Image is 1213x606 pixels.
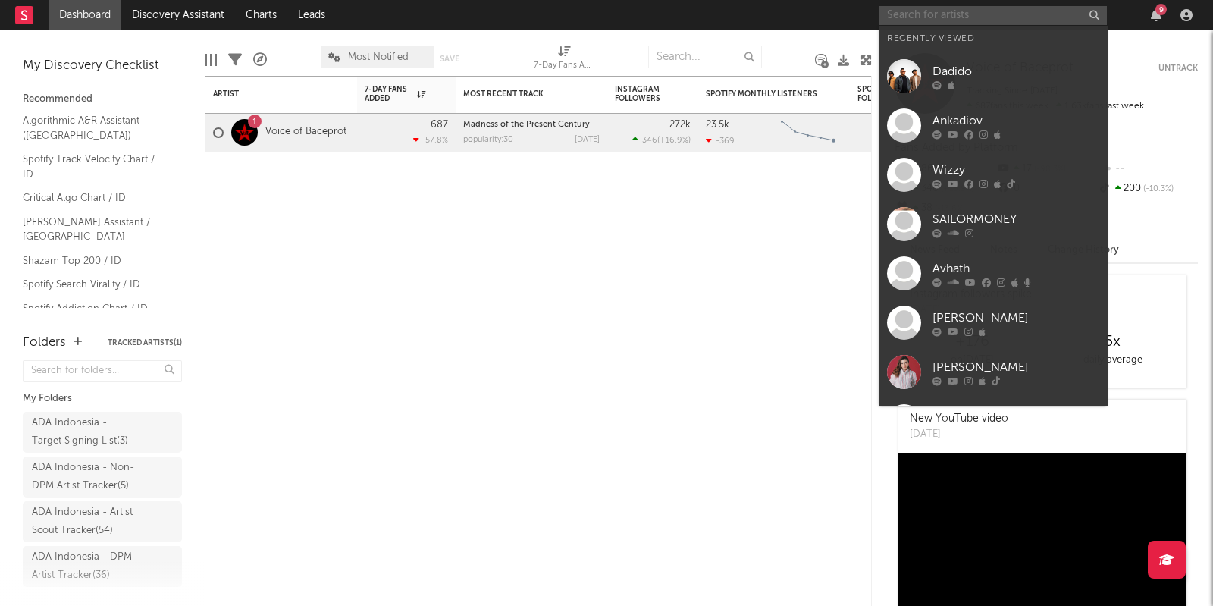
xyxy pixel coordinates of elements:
div: Spotify Monthly Listeners [706,89,820,99]
div: ADA Indonesia - Non-DPM Artist Tracker ( 5 ) [32,459,139,495]
div: [DATE] [910,427,1008,442]
a: ADA Indonesia - Non-DPM Artist Tracker(5) [23,457,182,498]
div: ADA Indonesia - DPM Artist Tracker ( 36 ) [32,548,139,585]
a: Spotify Track Velocity Chart / ID [23,151,167,182]
span: Most Notified [348,52,409,62]
a: [PERSON_NAME] [879,298,1107,347]
div: ADA Indonesia - Artist Scout Tracker ( 54 ) [32,504,139,540]
div: 200 [1097,179,1198,199]
a: [PERSON_NAME] Assistant / [GEOGRAPHIC_DATA] [23,214,167,245]
a: ADA Indonesia - DPM Artist Tracker(36) [23,546,182,587]
a: ADA Indonesia - Target Signing List(3) [23,412,182,453]
a: Dadido [879,52,1107,101]
div: ( ) [632,135,691,145]
div: Avhath [932,259,1099,278]
div: 9 [1155,4,1167,15]
button: 9 [1151,9,1161,21]
a: Shazam Top 200 / ID [23,253,167,269]
div: [PERSON_NAME] [932,358,1099,376]
a: Wizzy [879,150,1107,199]
div: Most Recent Track [463,89,577,99]
span: -10.3 % [1141,185,1174,193]
div: 687 [431,120,448,130]
div: Madness of the Present Century [463,121,600,129]
span: 7-Day Fans Added [365,85,413,103]
div: daily average [1042,351,1183,369]
div: My Folders [23,390,182,408]
a: Spotify Addiction Chart / ID [23,300,167,317]
div: Folders [23,334,66,352]
a: Avhath [879,249,1107,298]
input: Search for artists [879,6,1107,25]
div: -57.8 % [413,135,448,145]
div: 7-Day Fans Added (7-Day Fans Added) [534,57,594,75]
div: Instagram Followers [615,85,668,103]
a: Voice of Baceprot [265,126,346,139]
div: Edit Columns [205,38,217,82]
input: Search for folders... [23,360,182,382]
div: A&R Pipeline [253,38,267,82]
div: popularity: 30 [463,136,513,144]
a: Critical Algo Chart / ID [23,190,167,206]
button: Untrack [1158,61,1198,76]
a: Spotify Search Virality / ID [23,276,167,293]
div: 272k [669,120,691,130]
a: Ankadiov [879,101,1107,150]
a: ADA Indonesia - Artist Scout Tracker(54) [23,501,182,542]
div: Spotify Followers [857,85,911,103]
button: Tracked Artists(1) [108,339,182,347]
a: Madness of the Present Century [463,121,590,129]
div: 7-Day Fans Added (7-Day Fans Added) [534,38,594,82]
div: [DATE] [575,136,600,144]
span: 346 [642,137,657,145]
div: Recently Viewed [887,30,1099,48]
div: [PERSON_NAME] [932,309,1099,327]
div: SAILORMONEY [932,210,1099,228]
div: Wizzy [932,161,1099,179]
div: My Discovery Checklist [23,57,182,75]
a: SAILORMONEY [879,199,1107,249]
div: Filters [228,38,242,82]
div: 23.5k [706,120,729,130]
div: Dadido [932,62,1099,80]
div: -369 [706,136,735,146]
a: [PERSON_NAME] [879,347,1107,397]
a: [PERSON_NAME] [879,397,1107,446]
div: New YouTube video [910,411,1008,427]
div: Ankadiov [932,111,1099,130]
div: 5 x [1042,333,1183,351]
div: ADA Indonesia - Target Signing List ( 3 ) [32,414,139,451]
div: Artist [213,89,327,99]
input: Search... [648,46,762,68]
div: -- [1097,159,1198,179]
svg: Chart title [774,114,842,152]
span: +16.9 % [660,137,688,145]
a: Algorithmic A&R Assistant ([GEOGRAPHIC_DATA]) [23,112,167,143]
button: Save [440,55,459,63]
div: Recommended [23,90,182,108]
